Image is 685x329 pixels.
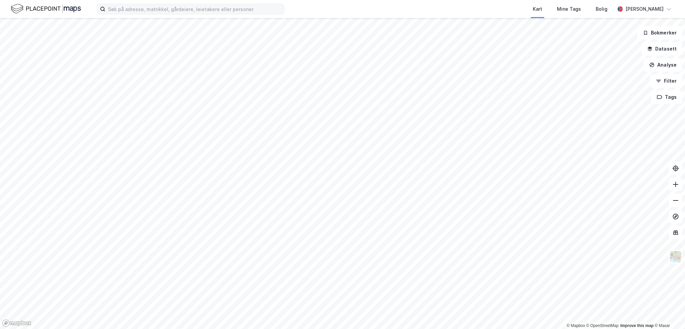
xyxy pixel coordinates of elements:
[2,319,31,327] a: Mapbox homepage
[105,4,284,14] input: Søk på adresse, matrikkel, gårdeiere, leietakere eller personer
[596,5,607,13] div: Bolig
[625,5,664,13] div: [PERSON_NAME]
[642,42,682,56] button: Datasett
[637,26,682,39] button: Bokmerker
[586,323,619,328] a: OpenStreetMap
[644,58,682,72] button: Analyse
[567,323,585,328] a: Mapbox
[669,250,682,263] img: Z
[652,297,685,329] iframe: Chat Widget
[533,5,542,13] div: Kart
[651,90,682,104] button: Tags
[620,323,654,328] a: Improve this map
[557,5,581,13] div: Mine Tags
[650,74,682,88] button: Filter
[652,297,685,329] div: Kontrollprogram for chat
[11,3,81,15] img: logo.f888ab2527a4732fd821a326f86c7f29.svg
